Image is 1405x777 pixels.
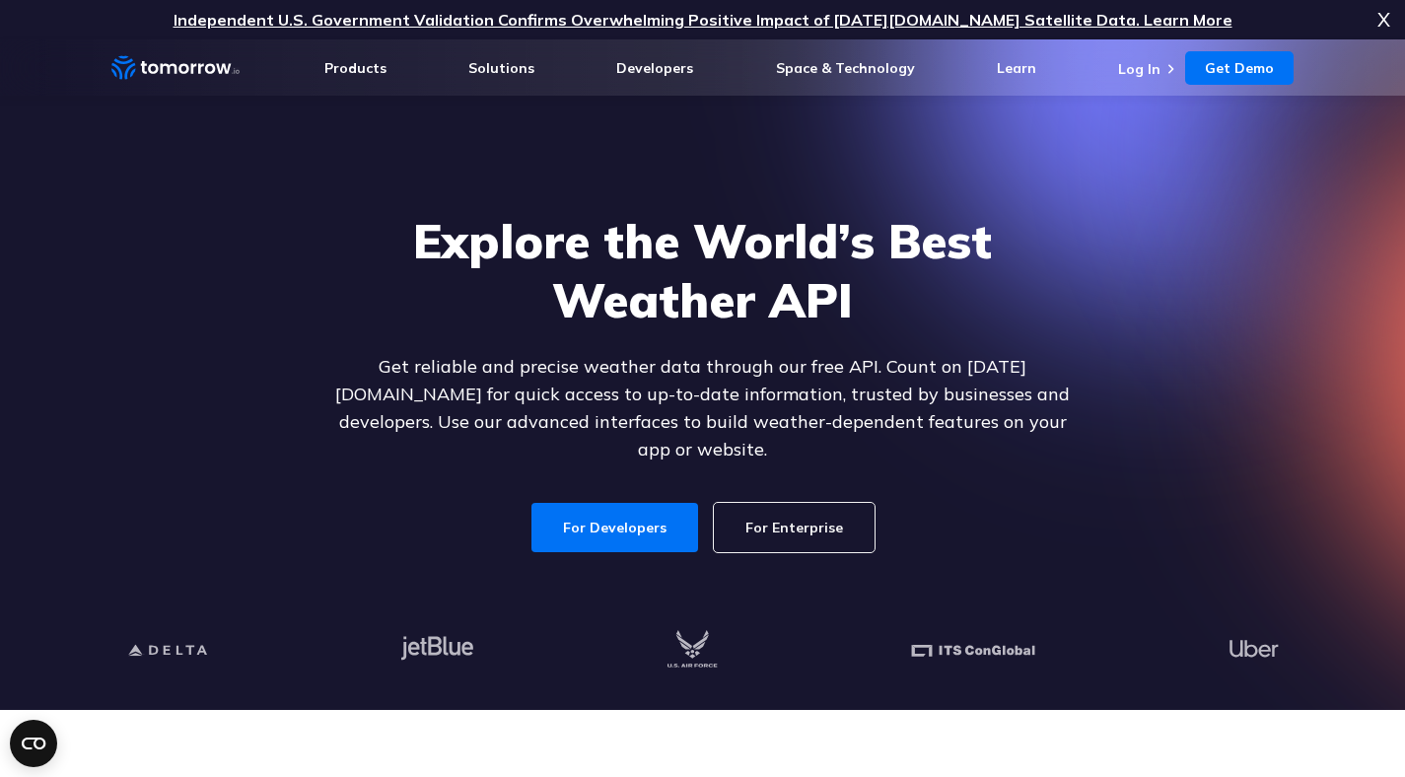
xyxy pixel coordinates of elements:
[10,720,57,767] button: Open CMP widget
[776,59,915,77] a: Space & Technology
[1185,51,1294,85] a: Get Demo
[616,59,693,77] a: Developers
[322,353,1084,463] p: Get reliable and precise weather data through our free API. Count on [DATE][DOMAIN_NAME] for quic...
[531,503,698,552] a: For Developers
[468,59,534,77] a: Solutions
[111,53,240,83] a: Home link
[997,59,1036,77] a: Learn
[714,503,875,552] a: For Enterprise
[1118,60,1160,78] a: Log In
[322,211,1084,329] h1: Explore the World’s Best Weather API
[324,59,386,77] a: Products
[174,10,1232,30] a: Independent U.S. Government Validation Confirms Overwhelming Positive Impact of [DATE][DOMAIN_NAM...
